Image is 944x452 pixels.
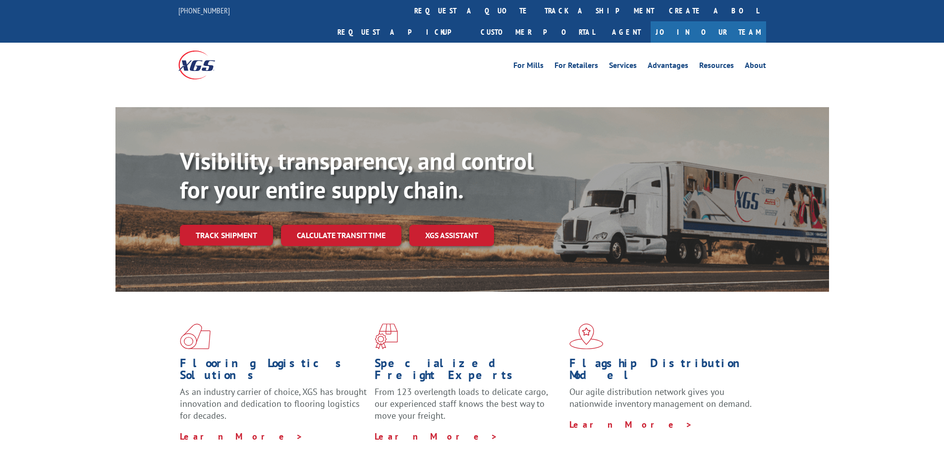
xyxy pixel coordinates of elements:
[745,62,766,72] a: About
[602,21,651,43] a: Agent
[473,21,602,43] a: Customer Portal
[555,62,598,72] a: For Retailers
[178,5,230,15] a: [PHONE_NUMBER]
[375,386,562,430] p: From 123 overlength loads to delicate cargo, our experienced staff knows the best way to move you...
[180,145,534,205] b: Visibility, transparency, and control for your entire supply chain.
[375,323,398,349] img: xgs-icon-focused-on-flooring-red
[375,357,562,386] h1: Specialized Freight Experts
[180,431,303,442] a: Learn More >
[699,62,734,72] a: Resources
[180,225,273,246] a: Track shipment
[375,431,498,442] a: Learn More >
[409,225,494,246] a: XGS ASSISTANT
[281,225,401,246] a: Calculate transit time
[569,357,757,386] h1: Flagship Distribution Model
[569,419,693,430] a: Learn More >
[569,323,604,349] img: xgs-icon-flagship-distribution-model-red
[569,386,752,409] span: Our agile distribution network gives you nationwide inventory management on demand.
[609,62,637,72] a: Services
[180,323,211,349] img: xgs-icon-total-supply-chain-intelligence-red
[330,21,473,43] a: Request a pickup
[513,62,544,72] a: For Mills
[180,386,367,421] span: As an industry carrier of choice, XGS has brought innovation and dedication to flooring logistics...
[180,357,367,386] h1: Flooring Logistics Solutions
[651,21,766,43] a: Join Our Team
[648,62,688,72] a: Advantages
